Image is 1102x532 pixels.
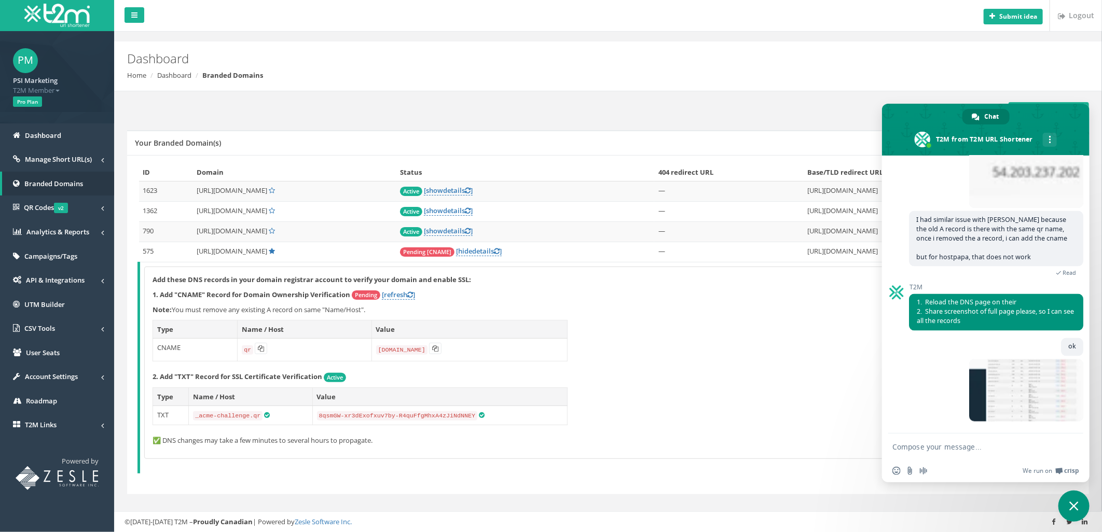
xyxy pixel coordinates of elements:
p: ✅ DNS changes may take a few minutes to several hours to propagate. [153,436,1066,445]
b: Submit idea [999,12,1037,21]
div: More channels [1043,133,1057,147]
strong: 2. Add "TXT" Record for SSL Certificate Verification [153,372,322,381]
td: — [654,222,803,242]
th: ID [139,163,192,181]
th: Status [396,163,654,181]
span: API & Integrations [26,275,85,285]
a: Dashboard [157,71,191,80]
span: CSV Tools [24,324,55,333]
span: Analytics & Reports [26,227,89,236]
a: [showdetails] [424,186,473,195]
span: Roadmap [26,396,57,405]
a: Set Default [269,206,275,215]
p: You must remove any existing A record on same "Name/Host". [153,305,1066,315]
span: Dashboard [25,131,61,140]
div: ©[DATE]-[DATE] T2M – | Powered by [125,517,1092,527]
a: [showdetails] [424,226,473,236]
span: Chat [985,109,999,124]
span: Reload the DNS page on their [917,298,1016,307]
code: 8qsmGW-xr3dExofxuv7by-R4quFfgMhxA4zJiNdNNEY [317,411,478,421]
span: Active [400,207,422,216]
span: [URL][DOMAIN_NAME] [197,246,267,256]
b: Note: [153,305,172,314]
td: — [654,202,803,222]
th: Name / Host [238,320,371,339]
span: show [426,206,443,215]
span: User Seats [26,348,60,357]
textarea: Compose your message... [892,442,1056,452]
span: I had similar issue with [PERSON_NAME] because the old A record is there with the same qr name, o... [916,215,1067,261]
span: show [426,226,443,235]
td: [URL][DOMAIN_NAME] [803,181,1001,202]
span: Manage Short URL(s) [25,155,92,164]
span: Pending [352,290,380,300]
a: [refresh] [382,290,415,300]
span: Audio message [919,467,928,475]
a: Default [269,246,275,256]
td: [URL][DOMAIN_NAME] [803,202,1001,222]
span: Pro Plan [13,96,42,107]
img: T2M [24,4,90,27]
span: T2M Member [13,86,101,95]
span: We run on [1023,467,1052,475]
span: Active [400,227,422,236]
a: We run onCrisp [1023,467,1079,475]
span: QR Codes [24,203,68,212]
span: Pending [CNAME] [400,247,454,257]
a: PSI Marketing T2M Member [13,73,101,95]
strong: Branded Domains [202,71,263,80]
span: Read [1063,269,1076,276]
span: Branded Domains [24,179,83,188]
span: [URL][DOMAIN_NAME] [197,226,267,235]
img: T2M URL Shortener powered by Zesle Software Inc. [16,466,99,490]
span: Active [400,187,422,196]
a: Home [127,71,146,80]
a: Set Default [269,226,275,235]
th: Value [312,387,567,406]
strong: PSI Marketing [13,76,58,85]
td: — [654,181,803,202]
td: 1623 [139,181,192,202]
code: [DOMAIN_NAME] [376,345,428,355]
span: UTM Builder [24,300,65,309]
span: T2M [909,284,1083,291]
a: Set Default [269,186,275,195]
h5: Your Branded Domain(s) [135,139,221,147]
th: Base/TLD redirect URL [803,163,1001,181]
a: [hidedetails] [456,246,502,256]
strong: Add these DNS records in your domain registrar account to verify your domain and enable SSL: [153,275,471,284]
span: show [426,186,443,195]
span: ok [1068,342,1076,351]
th: Type [153,320,238,339]
th: Domain [192,163,396,181]
td: — [654,242,803,262]
a: Add New Domain [1009,102,1089,120]
span: Active [324,373,346,382]
td: [URL][DOMAIN_NAME] [803,242,1001,262]
a: Zesle Software Inc. [295,517,352,526]
th: Value [371,320,567,339]
span: Campaigns/Tags [24,251,77,261]
button: Submit idea [984,9,1043,24]
strong: Proudly Canadian [193,517,253,526]
code: qr [242,345,253,355]
span: [URL][DOMAIN_NAME] [197,206,267,215]
div: Chat [962,109,1010,124]
span: T2M Links [25,420,57,429]
span: Send a file [906,467,914,475]
span: Powered by [62,456,99,466]
span: PM [13,48,38,73]
td: 575 [139,242,192,262]
span: Insert an emoji [892,467,901,475]
span: Account Settings [25,372,78,381]
th: Name / Host [189,387,312,406]
th: 404 redirect URL [654,163,803,181]
code: _acme-challenge.qr [193,411,263,421]
div: Close chat [1058,491,1090,522]
h2: Dashboard [127,52,926,65]
td: TXT [153,406,189,425]
strong: 1. Add "CNAME" Record for Domain Ownership Verification [153,290,350,299]
td: 790 [139,222,192,242]
span: Share screenshot of full page please, so I can see all the records [917,307,1076,326]
span: v2 [54,203,68,213]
